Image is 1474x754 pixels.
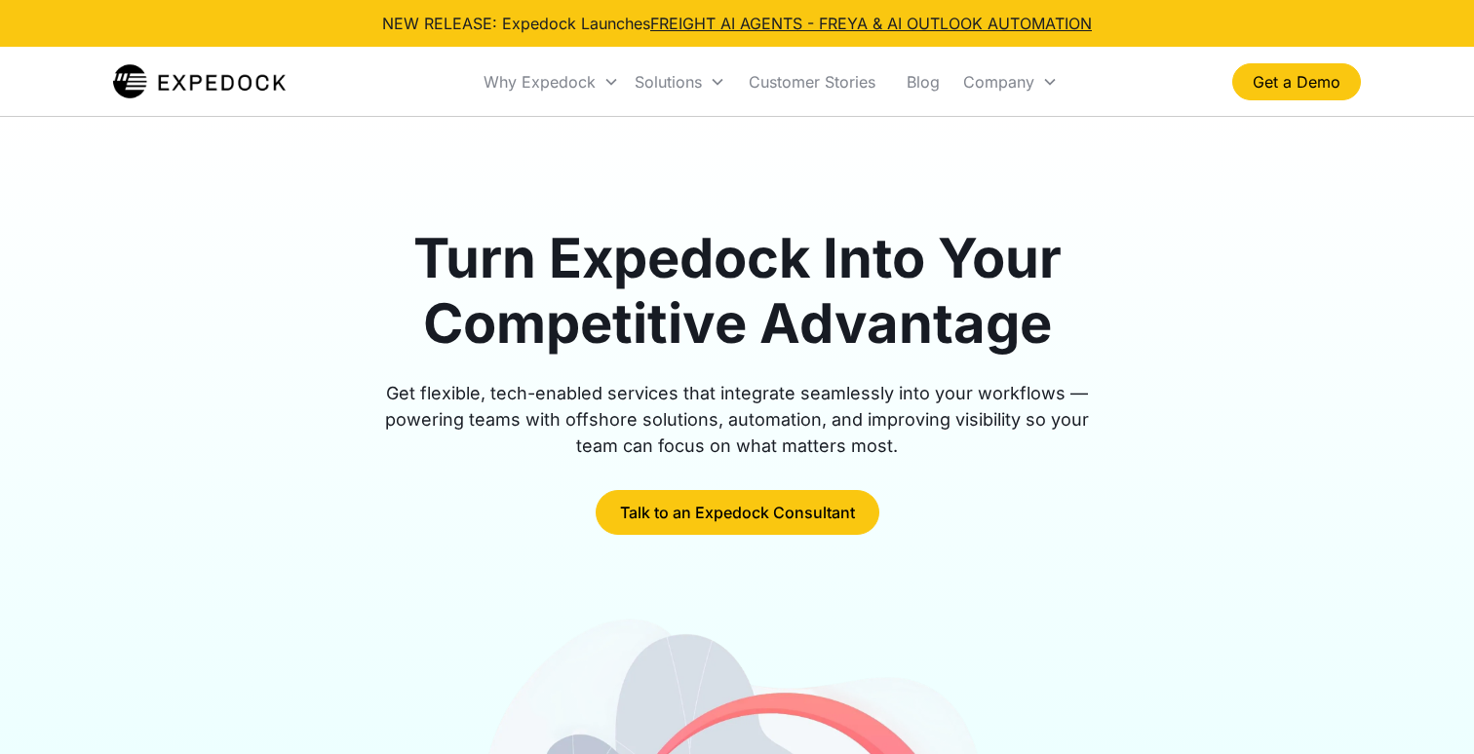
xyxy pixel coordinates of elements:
[733,49,891,115] a: Customer Stories
[596,490,879,535] a: Talk to an Expedock Consultant
[113,62,286,101] a: home
[382,12,1092,35] div: NEW RELEASE: Expedock Launches
[484,72,596,92] div: Why Expedock
[363,380,1111,459] div: Get flexible, tech-enabled services that integrate seamlessly into your workflows — powering team...
[891,49,955,115] a: Blog
[635,72,702,92] div: Solutions
[363,226,1111,357] h1: Turn Expedock Into Your Competitive Advantage
[963,72,1034,92] div: Company
[1232,63,1361,100] a: Get a Demo
[476,49,627,115] div: Why Expedock
[113,62,286,101] img: Expedock Logo
[955,49,1066,115] div: Company
[627,49,733,115] div: Solutions
[650,14,1092,33] a: FREIGHT AI AGENTS - FREYA & AI OUTLOOK AUTOMATION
